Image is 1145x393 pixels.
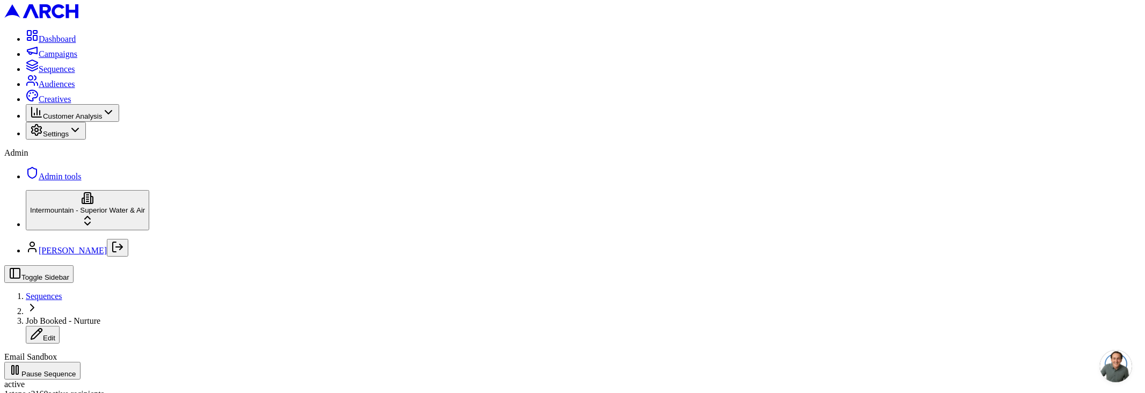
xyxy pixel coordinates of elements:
[43,334,55,342] span: Edit
[39,49,77,59] span: Campaigns
[26,326,60,344] button: Edit
[26,104,119,122] button: Customer Analysis
[39,34,76,43] span: Dashboard
[26,94,71,104] a: Creatives
[39,172,82,181] span: Admin tools
[39,64,75,74] span: Sequences
[21,273,69,281] span: Toggle Sidebar
[43,130,69,138] span: Settings
[26,190,149,230] button: Intermountain - Superior Water & Air
[26,122,86,140] button: Settings
[39,79,75,89] span: Audiences
[1100,350,1132,382] div: Open chat
[26,79,75,89] a: Audiences
[4,362,81,380] button: Pause Sequence
[43,112,102,120] span: Customer Analysis
[4,292,1141,344] nav: breadcrumb
[26,316,100,325] span: Job Booked - Nurture
[39,94,71,104] span: Creatives
[26,172,82,181] a: Admin tools
[26,292,62,301] a: Sequences
[26,64,75,74] a: Sequences
[26,34,76,43] a: Dashboard
[4,352,1141,362] div: Email Sandbox
[4,265,74,283] button: Toggle Sidebar
[4,380,1141,389] div: active
[107,239,128,257] button: Log out
[30,206,145,214] span: Intermountain - Superior Water & Air
[39,246,107,255] a: [PERSON_NAME]
[26,49,77,59] a: Campaigns
[4,148,1141,158] div: Admin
